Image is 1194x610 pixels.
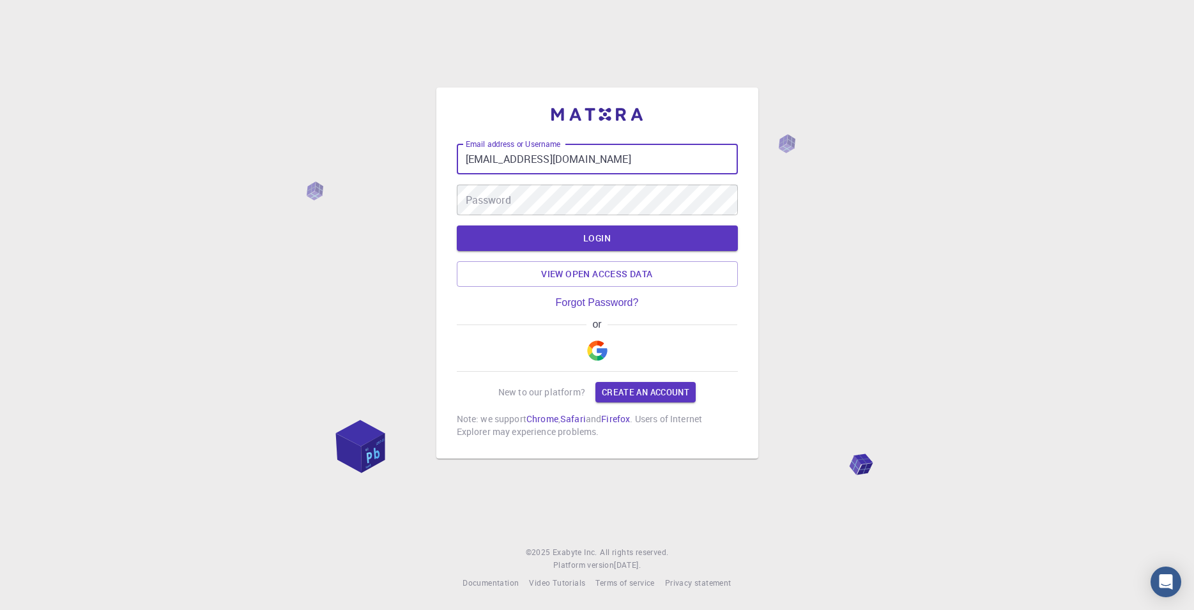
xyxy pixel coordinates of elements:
[466,139,560,149] label: Email address or Username
[614,559,641,572] a: [DATE].
[556,297,639,309] a: Forgot Password?
[553,559,614,572] span: Platform version
[529,577,585,590] a: Video Tutorials
[1151,567,1181,597] div: Open Intercom Messenger
[463,577,519,588] span: Documentation
[526,413,558,425] a: Chrome
[498,386,585,399] p: New to our platform?
[526,546,553,559] span: © 2025
[529,577,585,588] span: Video Tutorials
[614,560,641,570] span: [DATE] .
[553,547,597,557] span: Exabyte Inc.
[457,413,738,438] p: Note: we support , and . Users of Internet Explorer may experience problems.
[600,546,668,559] span: All rights reserved.
[595,577,654,590] a: Terms of service
[586,319,608,330] span: or
[463,577,519,590] a: Documentation
[601,413,630,425] a: Firefox
[665,577,731,588] span: Privacy statement
[457,261,738,287] a: View open access data
[595,382,696,402] a: Create an account
[665,577,731,590] a: Privacy statement
[457,225,738,251] button: LOGIN
[595,577,654,588] span: Terms of service
[587,340,608,361] img: Google
[560,413,586,425] a: Safari
[553,546,597,559] a: Exabyte Inc.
